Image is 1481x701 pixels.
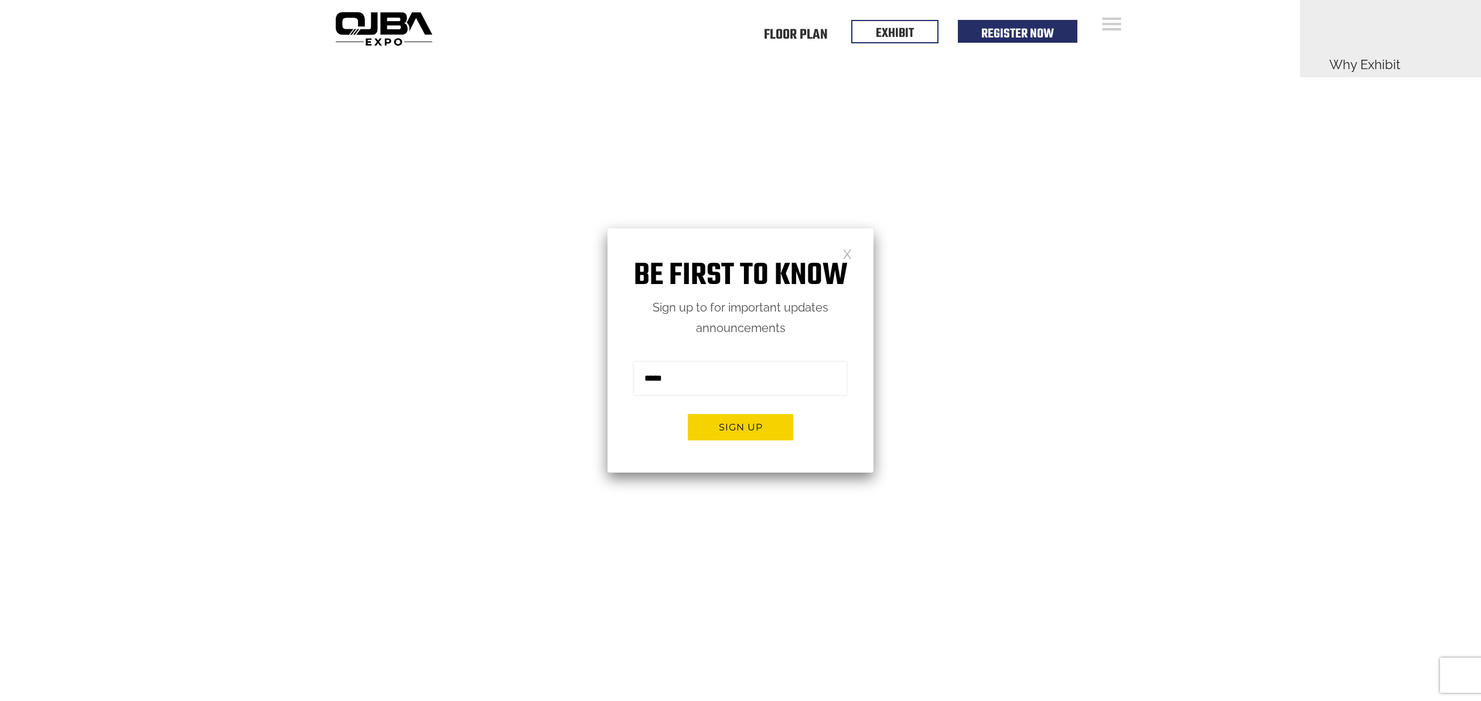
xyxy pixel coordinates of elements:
a: Register Now [981,24,1054,44]
button: Sign up [688,414,793,440]
a: EXHIBIT [876,23,914,43]
h1: Be first to know [608,258,873,295]
a: Close [842,248,852,258]
p: Sign up to for important updates announcements [608,298,873,338]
